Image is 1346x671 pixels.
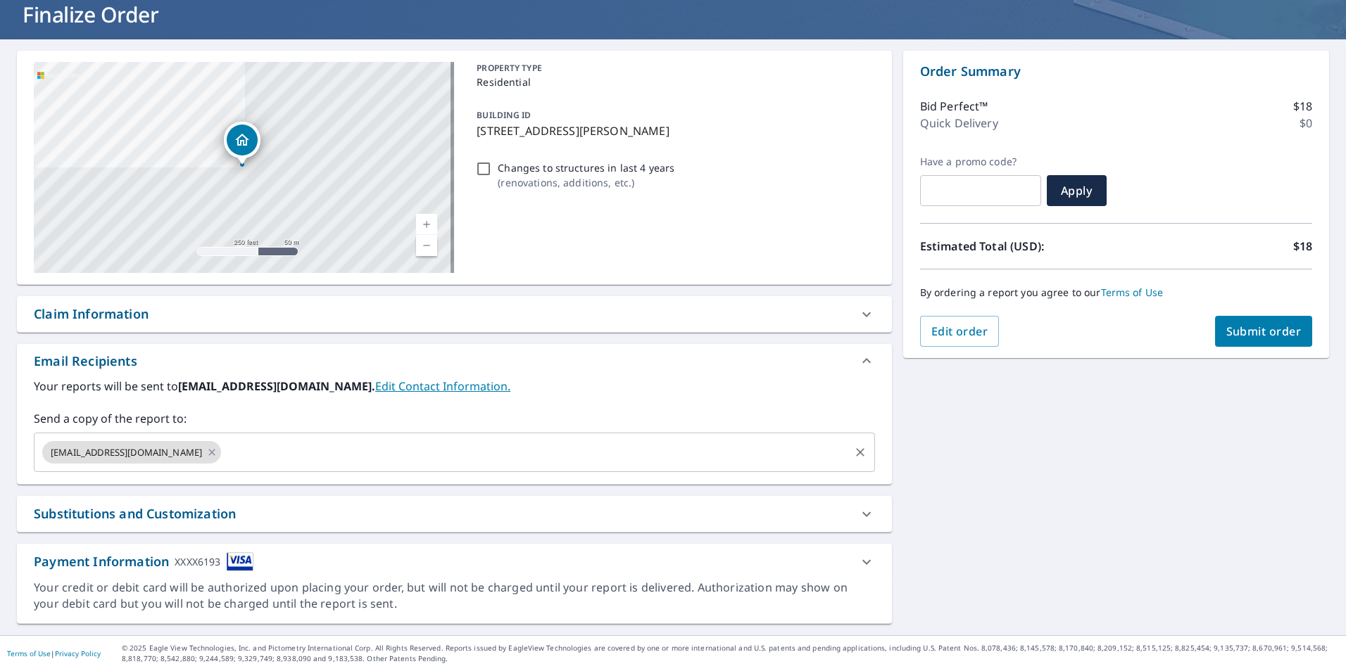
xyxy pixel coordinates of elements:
div: Claim Information [17,296,892,332]
p: [STREET_ADDRESS][PERSON_NAME] [477,122,869,139]
p: ( renovations, additions, etc. ) [498,175,674,190]
p: Bid Perfect™ [920,98,988,115]
p: Changes to structures in last 4 years [498,160,674,175]
a: Terms of Use [7,648,51,658]
img: cardImage [227,552,253,571]
button: Submit order [1215,316,1313,347]
div: [EMAIL_ADDRESS][DOMAIN_NAME] [42,441,221,464]
p: BUILDING ID [477,109,531,121]
p: Residential [477,75,869,89]
div: Email Recipients [34,352,137,371]
div: Your credit or debit card will be authorized upon placing your order, but will not be charged unt... [34,580,875,612]
button: Edit order [920,316,1000,347]
a: Current Level 17, Zoom Out [416,235,437,256]
a: EditContactInfo [375,378,510,394]
p: $0 [1300,115,1312,132]
p: $18 [1293,98,1312,115]
div: XXXX6193 [175,552,220,571]
div: Dropped pin, building 1, Residential property, 389 Conklin Ave Binghamton, NY 13903 [224,122,260,165]
span: Edit order [931,324,988,339]
a: Terms of Use [1101,286,1164,299]
button: Apply [1047,175,1107,206]
div: Claim Information [34,305,149,324]
div: Substitutions and Customization [17,496,892,532]
a: Current Level 17, Zoom In [416,214,437,235]
p: Order Summary [920,62,1312,81]
b: [EMAIL_ADDRESS][DOMAIN_NAME]. [178,378,375,394]
p: Estimated Total (USD): [920,238,1117,255]
p: © 2025 Eagle View Technologies, Inc. and Pictometry International Corp. All Rights Reserved. Repo... [122,643,1339,664]
p: Quick Delivery [920,115,998,132]
p: | [7,649,101,658]
p: By ordering a report you agree to our [920,286,1312,299]
label: Your reports will be sent to [34,378,875,395]
span: [EMAIL_ADDRESS][DOMAIN_NAME] [42,446,210,459]
label: Send a copy of the report to: [34,410,875,427]
span: Submit order [1226,324,1302,339]
label: Have a promo code? [920,155,1041,168]
span: Apply [1058,183,1095,198]
div: Email Recipients [17,344,892,378]
p: $18 [1293,238,1312,255]
div: Substitutions and Customization [34,504,236,523]
button: Clear [850,442,870,462]
div: Payment Information [34,552,253,571]
div: Payment InformationXXXX6193cardImage [17,544,892,580]
p: PROPERTY TYPE [477,62,869,75]
a: Privacy Policy [55,648,101,658]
